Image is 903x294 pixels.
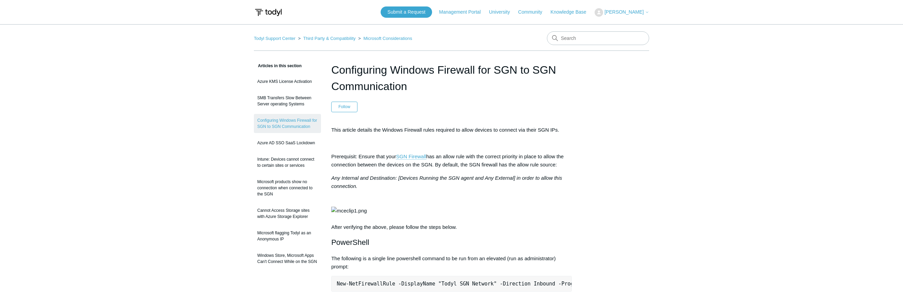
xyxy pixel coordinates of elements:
span: [PERSON_NAME] [604,9,644,15]
em: Any Internal and Destination: [Devices Running the SGN agent and Any External] in order to allow ... [331,175,562,189]
span: Articles in this section [254,63,302,68]
a: Intune: Devices cannot connect to certain sites or services [254,153,321,172]
p: This article details the Windows Firewall rules required to allow devices to connect via their SG... [331,126,572,134]
p: After verifying the above, please follow the steps below. [331,174,572,231]
button: Follow Article [331,102,357,112]
h1: Configuring Windows Firewall for SGN to SGN Communication [331,62,572,94]
a: Microsoft Considerations [363,36,412,41]
a: Todyl Support Center [254,36,295,41]
button: [PERSON_NAME] [595,8,649,17]
a: Azure KMS License Activation [254,75,321,88]
a: Community [518,9,549,16]
a: Microsoft products show no connection when connected to the SGN [254,175,321,201]
a: Configuring Windows Firewall for SGN to SGN Communication [254,114,321,133]
a: Azure AD SSO SaaS Lockdown [254,136,321,149]
a: Cannot Access Storage sites with Azure Storage Explorer [254,204,321,223]
p: The following is a single line powershell command to be run from an elevated (run as administrato... [331,254,572,271]
li: Third Party & Compatibility [297,36,357,41]
a: SGN Firewall [396,153,426,160]
p: Prerequisit: Ensure that your has an allow rule with the correct priority in place to allow the c... [331,152,572,169]
a: Microsoft flagging Todyl as an Anonymous IP [254,226,321,246]
a: Management Portal [439,9,488,16]
a: Knowledge Base [551,9,593,16]
input: Search [547,31,649,45]
pre: New-NetFirewallRule -DisplayName "Todyl SGN Network" -Direction Inbound -Program Any -LocalAddres... [331,276,572,292]
li: Microsoft Considerations [357,36,412,41]
a: University [489,9,517,16]
img: Todyl Support Center Help Center home page [254,6,283,19]
a: Submit a Request [381,6,432,18]
a: Third Party & Compatibility [303,36,356,41]
a: Windows Store, Microsoft Apps Can't Connect While on the SGN [254,249,321,268]
a: SMB Transfers Slow Between Server operating Systems [254,91,321,111]
h2: PowerShell [331,236,572,248]
img: mceclip1.png [331,207,367,215]
li: Todyl Support Center [254,36,297,41]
